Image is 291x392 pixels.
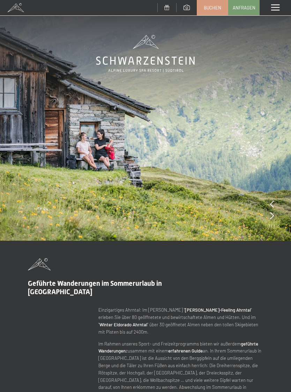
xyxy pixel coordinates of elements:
a: Buchen [197,0,228,15]
span: / [270,223,273,230]
span: 3 [273,223,275,230]
strong: [PERSON_NAME]-Feeling Ahrntal [185,307,251,313]
span: Geführte Wanderungen im Sommerurlaub in [GEOGRAPHIC_DATA] [28,279,162,296]
strong: erfahrenen Guide [168,348,203,354]
span: Buchen [204,5,221,11]
strong: Winter Eldorado Ahrntal [99,322,147,327]
span: Anfragen [233,5,255,11]
a: Anfragen [229,0,259,15]
p: Einzigartiges Ahrntal: Im [PERSON_NAME] " " erleben Sie über 80 geöffnetete und bewirtschaftete A... [98,306,263,335]
span: 1 [268,223,270,230]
